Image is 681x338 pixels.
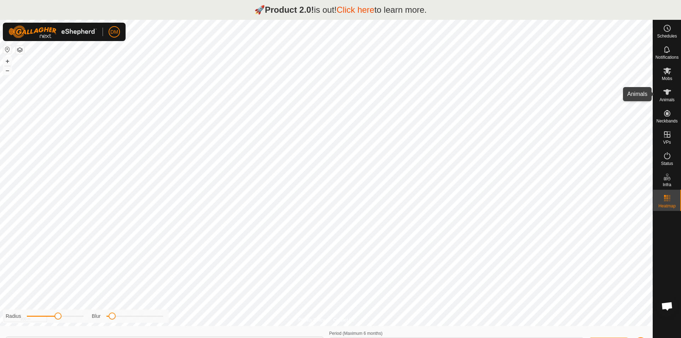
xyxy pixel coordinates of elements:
[92,313,101,320] label: Blur
[656,119,677,123] span: Neckbands
[16,46,24,54] button: Map Layers
[662,76,672,81] span: Mobs
[298,317,325,323] a: Privacy Policy
[254,4,427,16] p: 🚀 is out! to learn more.
[6,313,21,320] label: Radius
[3,57,12,65] button: +
[110,28,118,36] span: DM
[336,5,374,15] a: Click here
[657,34,677,38] span: Schedules
[657,296,678,317] div: Open chat
[333,317,354,323] a: Contact Us
[3,45,12,54] button: Reset Map
[658,204,676,208] span: Heatmap
[661,161,673,166] span: Status
[663,140,671,144] span: VPs
[265,5,314,15] strong: Product 2.0!
[8,25,97,38] img: Gallagher Logo
[329,331,383,336] label: Period (Maximum 6 months)
[659,98,675,102] span: Animals
[663,183,671,187] span: Infra
[656,55,679,59] span: Notifications
[3,66,12,75] button: –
